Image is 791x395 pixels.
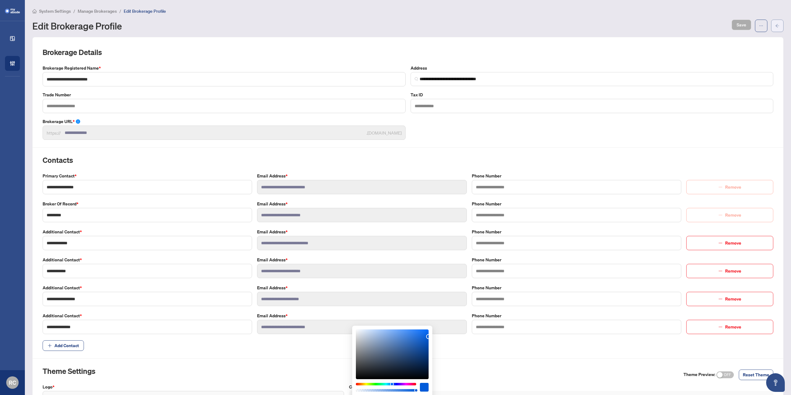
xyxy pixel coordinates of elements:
span: Manage Brokerages [78,8,117,14]
span: minus [718,241,723,245]
label: Phone Number [472,228,681,235]
span: Remove [725,294,741,304]
span: Remove [725,266,741,276]
label: Trade Number [43,91,406,98]
span: minus [718,297,723,301]
label: Address [411,65,774,71]
span: Remove [725,238,741,248]
button: Save [732,20,751,30]
label: Email Address [257,256,467,263]
label: Broker of Record [43,200,252,207]
img: search_icon [415,77,418,81]
label: Phone Number [472,172,681,179]
li: / [73,7,75,15]
label: Email Address [257,284,467,291]
span: RC [9,378,16,387]
label: Email Address [257,312,467,319]
label: Additional Contact [43,312,252,319]
span: minus [718,325,723,329]
span: arrow-left [775,24,780,28]
label: Brokerage URL [43,118,406,125]
label: Email Address [257,172,467,179]
h2: Theme Settings [43,366,95,376]
button: Add Contact [43,340,84,351]
label: Phone Number [472,312,681,319]
label: Email Address [257,228,467,235]
label: Phone Number [472,284,681,291]
label: Additional Contact [43,284,252,291]
h1: Edit Brokerage Profile [32,21,122,31]
span: minus [718,269,723,273]
label: Brokerage Registered Name [43,65,406,71]
img: logo [5,9,20,13]
label: Email Address [257,200,467,207]
span: Add Contact [54,341,79,351]
span: Remove [725,322,741,332]
label: Color Theme [349,384,773,390]
span: plus [48,343,52,348]
span: .[DOMAIN_NAME] [366,129,402,136]
button: Remove [686,320,773,334]
li: / [119,7,121,15]
button: Remove [686,264,773,278]
span: System Settings [39,8,71,14]
button: Remove [686,208,773,222]
label: Phone Number [472,256,681,263]
span: Reset Theme [743,370,769,380]
span: home [32,9,37,13]
span: info-circle [76,119,80,124]
button: Remove [686,180,773,194]
label: Theme Preview: [683,371,715,378]
label: Logo [43,384,344,390]
label: Tax ID [411,91,774,98]
span: Edit Brokerage Profile [124,8,166,14]
button: Reset Theme [739,370,773,380]
button: Open asap [766,373,785,392]
span: ellipsis [759,24,763,28]
label: Primary Contact [43,172,252,179]
h2: Brokerage Details [43,47,773,57]
button: Remove [686,236,773,250]
button: Remove [686,292,773,306]
h2: Contacts [43,155,773,165]
label: Additional Contact [43,256,252,263]
label: Additional Contact [43,228,252,235]
label: Phone Number [472,200,681,207]
span: https:// [47,129,61,136]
